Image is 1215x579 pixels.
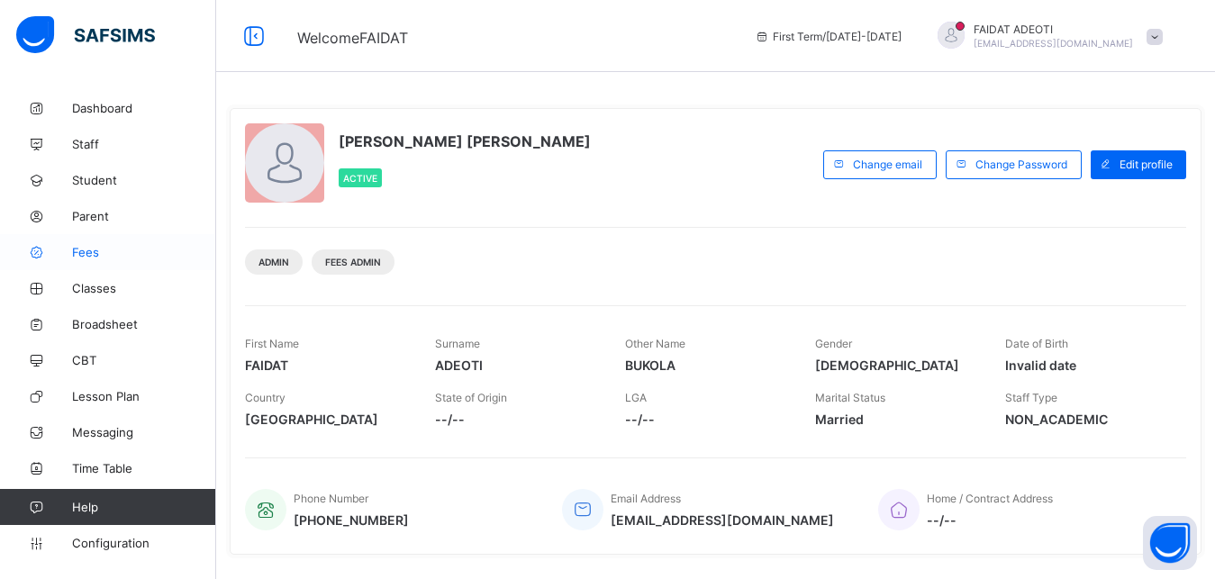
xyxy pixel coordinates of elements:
[625,357,788,373] span: BUKOLA
[72,425,216,439] span: Messaging
[72,536,215,550] span: Configuration
[1005,357,1168,373] span: Invalid date
[245,337,299,350] span: First Name
[258,257,289,267] span: Admin
[72,281,216,295] span: Classes
[72,209,216,223] span: Parent
[435,337,480,350] span: Surname
[72,137,216,151] span: Staff
[920,22,1172,51] div: FAIDATADEOTI
[611,492,681,505] span: Email Address
[974,38,1133,49] span: [EMAIL_ADDRESS][DOMAIN_NAME]
[1120,158,1173,171] span: Edit profile
[927,512,1053,528] span: --/--
[297,29,408,47] span: Welcome FAIDAT
[72,500,215,514] span: Help
[72,461,216,475] span: Time Table
[245,357,408,373] span: FAIDAT
[755,30,902,43] span: session/term information
[1143,516,1197,570] button: Open asap
[72,245,216,259] span: Fees
[339,132,591,150] span: [PERSON_NAME] [PERSON_NAME]
[72,101,216,115] span: Dashboard
[625,337,685,350] span: Other Name
[815,337,852,350] span: Gender
[1005,412,1168,427] span: NON_ACADEMIC
[1005,337,1068,350] span: Date of Birth
[343,173,377,184] span: Active
[16,16,155,54] img: safsims
[245,391,286,404] span: Country
[294,512,409,528] span: [PHONE_NUMBER]
[625,391,647,404] span: LGA
[294,492,368,505] span: Phone Number
[72,173,216,187] span: Student
[435,391,507,404] span: State of Origin
[245,412,408,427] span: [GEOGRAPHIC_DATA]
[927,492,1053,505] span: Home / Contract Address
[325,257,381,267] span: Fees Admin
[72,353,216,367] span: CBT
[625,412,788,427] span: --/--
[815,357,978,373] span: [DEMOGRAPHIC_DATA]
[1005,391,1057,404] span: Staff Type
[853,158,922,171] span: Change email
[72,317,216,331] span: Broadsheet
[815,412,978,427] span: Married
[975,158,1067,171] span: Change Password
[72,389,216,403] span: Lesson Plan
[974,23,1133,36] span: FAIDAT ADEOTI
[611,512,834,528] span: [EMAIL_ADDRESS][DOMAIN_NAME]
[435,357,598,373] span: ADEOTI
[435,412,598,427] span: --/--
[815,391,885,404] span: Marital Status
